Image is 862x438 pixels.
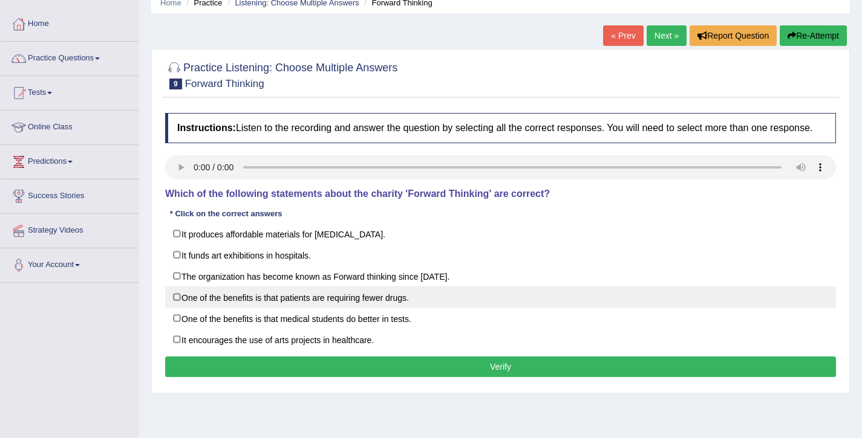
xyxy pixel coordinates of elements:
[165,356,836,377] button: Verify
[1,7,139,37] a: Home
[780,25,847,46] button: Re-Attempt
[1,42,139,72] a: Practice Questions
[165,208,287,219] div: * Click on the correct answers
[1,111,139,141] a: Online Class
[1,248,139,279] a: Your Account
[647,25,687,46] a: Next »
[165,113,836,143] h4: Listen to the recording and answer the question by selecting all the correct responses. You will ...
[165,329,836,350] label: It encourages the use of arts projects in healthcare.
[603,25,643,46] a: « Prev
[1,214,139,244] a: Strategy Videos
[169,79,182,89] span: 9
[1,76,139,106] a: Tests
[165,59,397,89] h2: Practice Listening: Choose Multiple Answers
[1,179,139,210] a: Success Stories
[165,308,836,329] label: One of the benefits is that medical students do better in tests.
[177,123,236,133] b: Instructions:
[185,78,264,89] small: Forward Thinking
[165,244,836,266] label: It funds art exhibitions in hospitals.
[165,265,836,287] label: The organization has become known as Forward thinking since [DATE].
[1,145,139,175] a: Predictions
[690,25,777,46] button: Report Question
[165,223,836,245] label: It produces affordable materials for [MEDICAL_DATA].
[165,286,836,308] label: One of the benefits is that patients are requiring fewer drugs.
[165,188,836,199] h4: Which of the following statements about the charity 'Forward Thinking' are correct?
